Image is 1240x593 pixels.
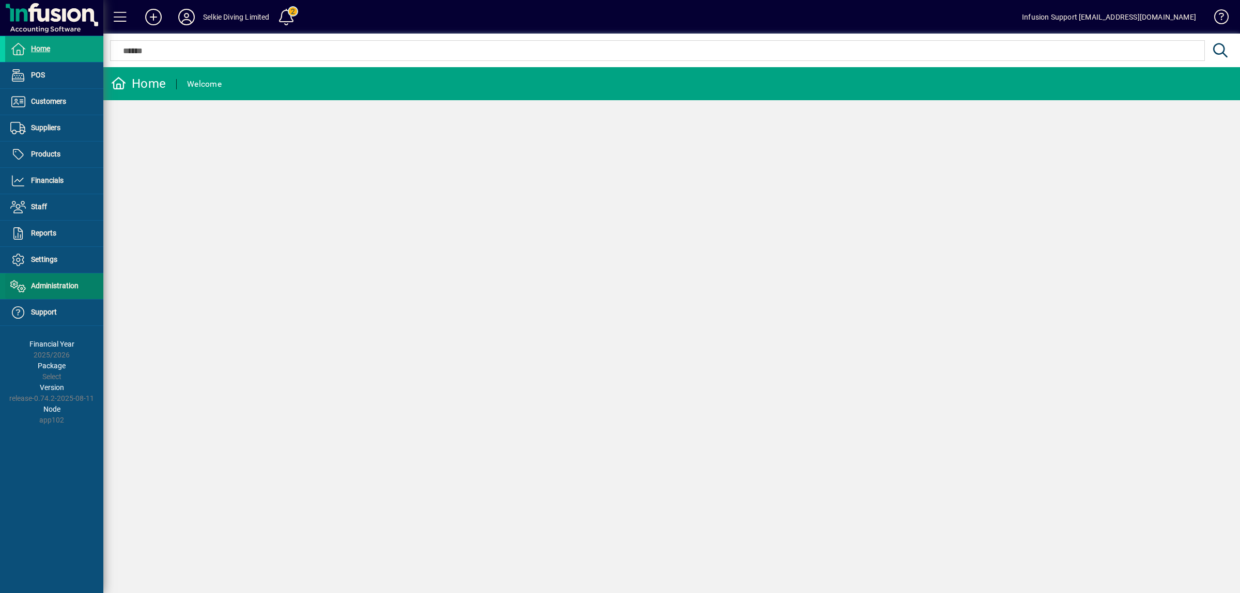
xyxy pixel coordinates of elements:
span: Support [31,308,57,316]
span: Administration [31,282,79,290]
a: Administration [5,273,103,299]
span: Customers [31,97,66,105]
a: Settings [5,247,103,273]
a: Knowledge Base [1206,2,1227,36]
span: Staff [31,202,47,211]
a: POS [5,63,103,88]
span: Node [43,405,60,413]
div: Welcome [187,76,222,92]
div: Selkie Diving Limited [203,9,270,25]
a: Customers [5,89,103,115]
a: Support [5,300,103,325]
span: Home [31,44,50,53]
span: Reports [31,229,56,237]
div: Infusion Support [EMAIL_ADDRESS][DOMAIN_NAME] [1022,9,1196,25]
span: Package [38,362,66,370]
div: Home [111,75,166,92]
span: Version [40,383,64,392]
span: POS [31,71,45,79]
a: Products [5,142,103,167]
span: Financials [31,176,64,184]
a: Suppliers [5,115,103,141]
span: Financial Year [29,340,74,348]
span: Settings [31,255,57,263]
a: Financials [5,168,103,194]
a: Staff [5,194,103,220]
span: Suppliers [31,123,60,132]
a: Reports [5,221,103,246]
span: Products [31,150,60,158]
button: Add [137,8,170,26]
button: Profile [170,8,203,26]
